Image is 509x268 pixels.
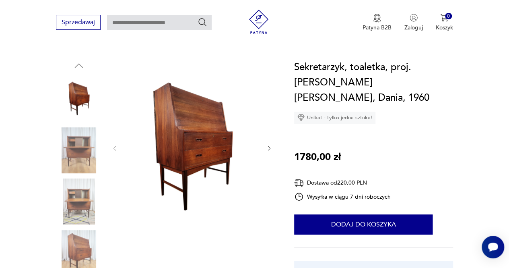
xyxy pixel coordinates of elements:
[363,14,392,31] button: Patyna B2B
[294,150,341,165] p: 1780,00 zł
[114,40,137,47] a: Produkty
[445,13,452,20] div: 0
[56,127,102,173] img: Zdjęcie produktu Sekretarzyk, toaletka, proj. Arne Wahl Iversen, Dania, 1960
[56,15,101,30] button: Sprzedawaj
[56,20,101,26] a: Sprzedawaj
[373,14,381,23] img: Ikona medalu
[217,40,414,47] p: Sekretarzyk, toaletka, proj. [PERSON_NAME] [PERSON_NAME], Dania, 1960
[198,17,207,27] button: Szukaj
[56,40,103,47] a: [DOMAIN_NAME]
[294,192,391,202] div: Wysyłka w ciągu 7 dni roboczych
[56,76,102,122] img: Zdjęcie produktu Sekretarzyk, toaletka, proj. Arne Wahl Iversen, Dania, 1960
[294,178,304,188] img: Ikona dostawy
[363,14,392,31] a: Ikona medaluPatyna B2B
[126,60,258,235] img: Zdjęcie produktu Sekretarzyk, toaletka, proj. Arne Wahl Iversen, Dania, 1960
[436,14,453,31] button: 0Koszyk
[294,178,391,188] div: Dostawa od 220,00 PLN
[294,60,453,106] h1: Sekretarzyk, toaletka, proj. [PERSON_NAME] [PERSON_NAME], Dania, 1960
[176,40,206,47] a: Szafy i szafki
[56,179,102,224] img: Zdjęcie produktu Sekretarzyk, toaletka, proj. Arne Wahl Iversen, Dania, 1960
[294,112,375,124] div: Unikat - tylko jedna sztuka!
[148,40,165,47] a: Meble
[436,24,453,31] p: Koszyk
[297,114,305,121] img: Ikona diamentu
[294,214,433,235] button: Dodaj do koszyka
[363,24,392,31] p: Patyna B2B
[404,24,423,31] p: Zaloguj
[410,14,418,22] img: Ikonka użytkownika
[404,14,423,31] button: Zaloguj
[440,14,448,22] img: Ikona koszyka
[482,236,504,258] iframe: Smartsupp widget button
[247,10,271,34] img: Patyna - sklep z meblami i dekoracjami vintage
